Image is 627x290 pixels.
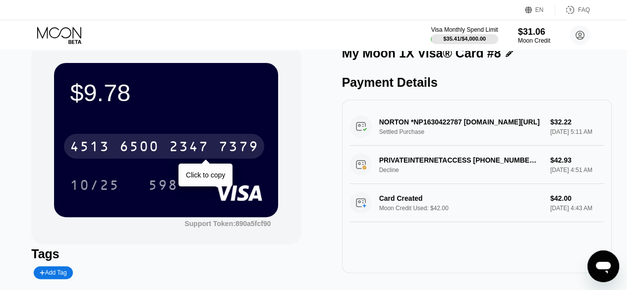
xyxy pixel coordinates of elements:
div: Visa Monthly Spend Limit [431,26,498,33]
div: 4513650023477379 [64,134,264,159]
div: Support Token: 890a5fcf90 [184,220,271,228]
div: My Moon 1X Visa® Card #8 [342,46,501,60]
div: Tags [31,247,301,261]
div: $9.78 [70,79,262,107]
div: FAQ [555,5,590,15]
div: 598 [148,178,178,194]
div: 10/25 [62,173,127,197]
div: Add Tag [34,266,72,279]
div: Visa Monthly Spend Limit$35.41/$4,000.00 [431,26,498,44]
div: EN [525,5,555,15]
div: $31.06 [518,27,550,37]
div: 2347 [169,140,209,156]
div: Add Tag [40,269,66,276]
div: EN [535,6,544,13]
div: 4513 [70,140,110,156]
div: 6500 [119,140,159,156]
div: FAQ [578,6,590,13]
div: $31.06Moon Credit [518,27,550,44]
iframe: Button to launch messaging window [587,250,619,282]
div: Support Token:890a5fcf90 [184,220,271,228]
div: Click to copy [186,171,225,179]
div: 7379 [219,140,258,156]
div: 10/25 [70,178,119,194]
div: 598 [141,173,185,197]
div: $35.41 / $4,000.00 [443,36,486,42]
div: Moon Credit [518,37,550,44]
div: Payment Details [342,75,612,90]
